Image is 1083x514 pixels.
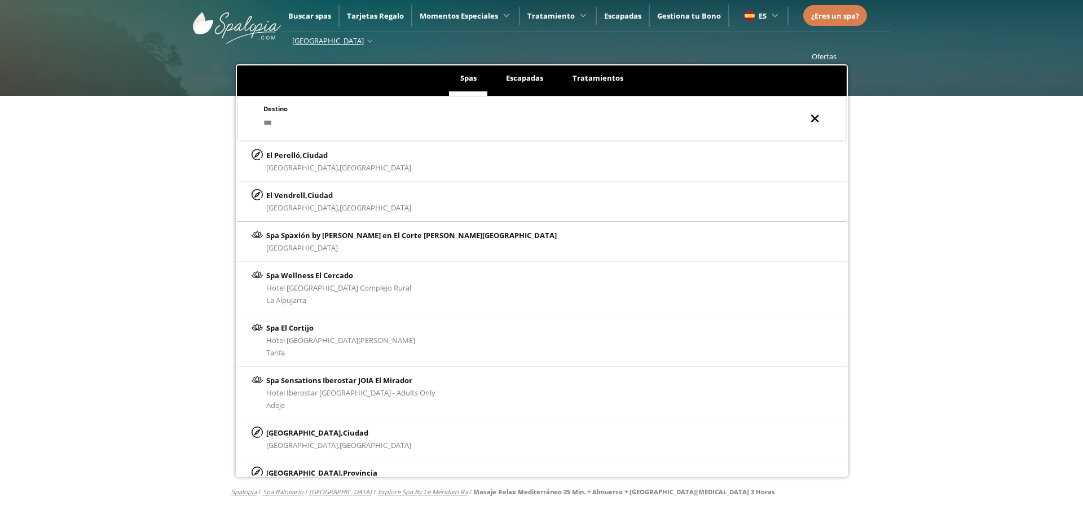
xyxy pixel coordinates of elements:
div: Spa Wellness El Cercado [266,269,411,282]
a: Spa Sensations Iberostar JOIA El MiradorHotel Iberostar [GEOGRAPHIC_DATA] - Adults OnlyAdeje [237,367,847,419]
span: Spas [460,73,477,83]
a: Gestiona tu Bono [657,11,721,21]
span: Ciudad [307,190,333,200]
span: Destino [263,104,288,113]
span: / [469,487,472,497]
div: Spa El Cortijo [266,322,415,334]
span: [GEOGRAPHIC_DATA] [340,162,411,173]
p: El Vendrell, [266,189,411,201]
div: Hotel Iberostar [GEOGRAPHIC_DATA] - Adults Only [266,386,435,399]
div: Spa Sensations Iberostar JOIA El Mirador [266,374,435,386]
a: [GEOGRAPHIC_DATA] [309,487,372,496]
span: / [258,487,261,497]
a: spa balneario [263,487,303,496]
div: [GEOGRAPHIC_DATA] [266,241,557,254]
span: [GEOGRAPHIC_DATA], [266,162,340,173]
span: ¿Eres un spa? [811,11,859,21]
span: Ciudad [302,150,328,160]
p: El Perelló, [266,149,411,161]
span: / [305,487,307,497]
a: El Perelló,Ciudad[GEOGRAPHIC_DATA],[GEOGRAPHIC_DATA] [237,142,847,182]
div: La Alpujarra [266,294,411,306]
span: Escapadas [506,73,543,83]
span: [GEOGRAPHIC_DATA], [266,440,340,450]
span: [GEOGRAPHIC_DATA] [340,440,411,450]
div: Hotel [GEOGRAPHIC_DATA] Complejo Rural [266,282,411,294]
div: Spa Spaxión by [PERSON_NAME] en El Corte [PERSON_NAME][GEOGRAPHIC_DATA] [266,229,557,241]
a: [GEOGRAPHIC_DATA],Ciudad[GEOGRAPHIC_DATA],[GEOGRAPHIC_DATA] [237,419,847,459]
span: [GEOGRAPHIC_DATA], [266,203,340,213]
a: Spalopia [231,487,257,496]
p: [GEOGRAPHIC_DATA], [266,427,411,439]
img: ImgLogoSpalopia.BvClDcEz.svg [193,1,281,44]
a: Explore Spa by Le Méridien Ra [378,487,468,496]
a: Spa El CortijoHotel [GEOGRAPHIC_DATA][PERSON_NAME]Tarifa [237,314,847,367]
a: Ofertas [812,51,837,61]
div: Adeje [266,399,435,411]
span: / [373,487,376,497]
a: ¿Eres un spa? [811,10,859,22]
a: Escapadas [604,11,641,21]
a: Tarjetas Regalo [347,11,404,21]
a: Spa Wellness El CercadoHotel [GEOGRAPHIC_DATA] Complejo RuralLa Alpujarra [237,262,847,314]
a: Spa Spaxión by [PERSON_NAME] en El Corte [PERSON_NAME][GEOGRAPHIC_DATA][GEOGRAPHIC_DATA] [237,222,847,262]
span: Ciudad [343,428,368,438]
div: Hotel [GEOGRAPHIC_DATA][PERSON_NAME] [266,334,415,346]
span: Tratamientos [573,73,623,83]
p: [GEOGRAPHIC_DATA], [266,467,411,479]
a: El Vendrell,Ciudad[GEOGRAPHIC_DATA],[GEOGRAPHIC_DATA] [237,182,847,222]
a: Buscar spas [288,11,331,21]
span: [GEOGRAPHIC_DATA] [340,203,411,213]
a: Masaje Relax Mediterráneo 25 min. + Almuerzo + [GEOGRAPHIC_DATA][MEDICAL_DATA] 3 horas [473,487,775,496]
span: [GEOGRAPHIC_DATA] [292,36,364,46]
span: Provincia [343,468,377,478]
a: [GEOGRAPHIC_DATA],Provincia[GEOGRAPHIC_DATA],[GEOGRAPHIC_DATA] [237,459,847,499]
div: Tarifa [266,346,415,359]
